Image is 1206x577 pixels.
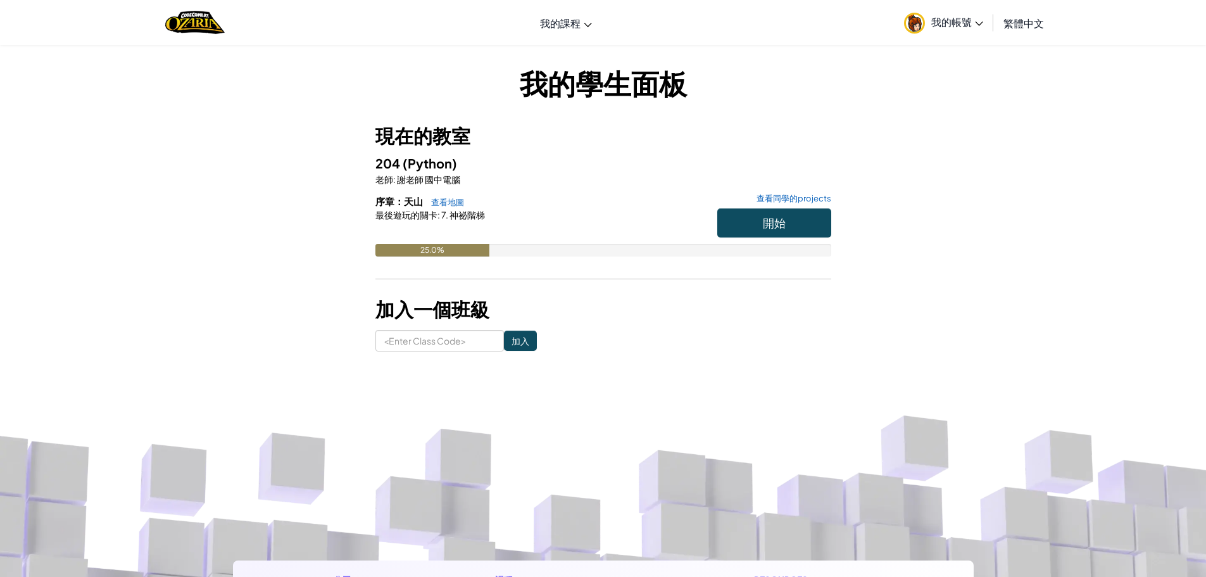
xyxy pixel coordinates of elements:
span: 我的帳號 [931,15,983,29]
span: 神祕階梯 [448,209,485,220]
span: 開始 [763,215,786,230]
span: 204 [375,155,403,171]
span: 7. [440,209,448,220]
input: <Enter Class Code> [375,330,504,352]
span: 老師 [375,174,393,185]
span: (Python) [403,155,457,171]
input: 加入 [504,331,537,351]
h3: 現在的教室 [375,122,831,150]
img: avatar [904,13,925,34]
a: 我的課程 [534,6,598,40]
a: 我的帳號 [898,3,989,42]
span: : [393,174,396,185]
a: 查看同學的projects [750,194,831,203]
span: 謝老師 國中電腦 [396,174,460,185]
span: 最後遊玩的關卡 [375,209,437,220]
div: 25.0% [375,244,489,257]
h1: 我的學生面板 [375,63,831,103]
span: 繁體中文 [1003,16,1044,30]
span: 序章：天山 [375,195,425,207]
a: Ozaria by CodeCombat logo [165,10,224,35]
img: Home [165,10,224,35]
span: 我的課程 [540,16,581,30]
button: 開始 [717,208,831,238]
h3: 加入一個班級 [375,295,831,324]
a: 查看地圖 [425,197,464,207]
span: : [437,209,440,220]
a: 繁體中文 [997,6,1050,40]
